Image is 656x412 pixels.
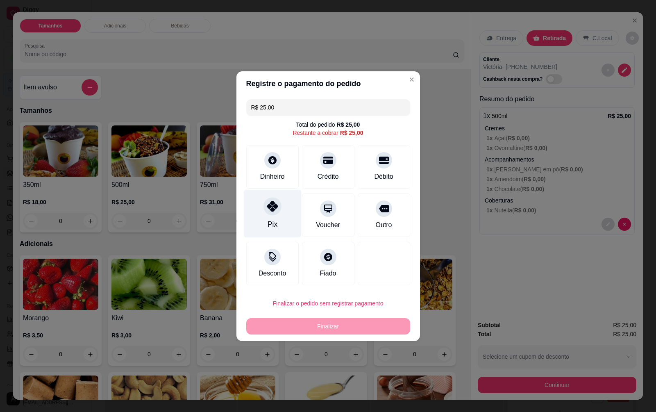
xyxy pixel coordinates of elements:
div: Pix [267,219,277,230]
div: Débito [374,172,393,182]
header: Registre o pagamento do pedido [236,71,420,96]
div: Fiado [320,269,336,278]
div: Total do pedido [296,121,360,129]
div: R$ 25,00 [340,129,363,137]
button: Finalizar o pedido sem registrar pagamento [246,295,410,312]
div: Voucher [316,220,340,230]
div: Dinheiro [260,172,285,182]
input: Ex.: hambúrguer de cordeiro [251,99,405,116]
button: Close [405,73,418,86]
div: Desconto [259,269,286,278]
div: Crédito [318,172,339,182]
div: Outro [375,220,392,230]
div: R$ 25,00 [337,121,360,129]
div: Restante a cobrar [293,129,363,137]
